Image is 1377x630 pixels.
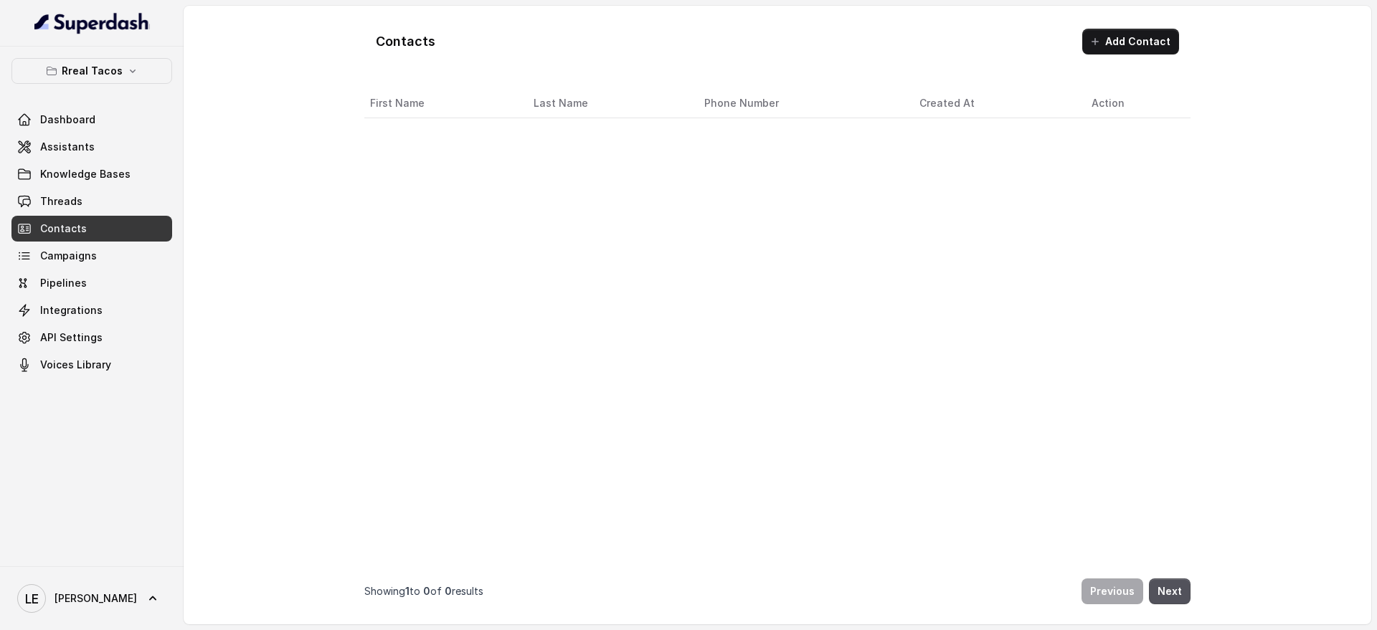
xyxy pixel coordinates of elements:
nav: Pagination [364,570,1191,613]
button: Rreal Tacos [11,58,172,84]
button: Previous [1082,578,1143,604]
a: Integrations [11,297,172,323]
th: First Name [364,89,522,118]
a: Dashboard [11,107,172,133]
h1: Contacts [376,30,435,53]
span: 0 [445,585,452,597]
a: Assistants [11,134,172,160]
span: [PERSON_NAME] [55,591,137,606]
img: light.svg [34,11,150,34]
a: Threads [11,188,172,214]
th: Last Name [522,89,693,118]
a: Campaigns [11,243,172,269]
button: Next [1149,578,1191,604]
text: LE [25,591,39,606]
button: Add Contact [1082,29,1179,54]
th: Created At [908,89,1080,118]
a: Knowledge Bases [11,161,172,187]
a: [PERSON_NAME] [11,578,172,619]
a: Contacts [11,216,172,242]
span: Knowledge Bases [40,167,131,181]
span: Pipelines [40,276,87,290]
th: Phone Number [693,89,908,118]
th: Action [1080,89,1191,118]
span: 0 [423,585,430,597]
p: Showing to of results [364,584,483,598]
a: API Settings [11,325,172,350]
span: 1 [405,585,410,597]
span: Dashboard [40,113,95,127]
a: Pipelines [11,270,172,296]
span: Contacts [40,221,87,236]
span: Assistants [40,140,95,154]
span: Threads [40,194,82,209]
span: API Settings [40,330,103,345]
span: Integrations [40,303,103,318]
p: Rreal Tacos [62,62,123,80]
a: Voices Library [11,352,172,378]
span: Campaigns [40,249,97,263]
span: Voices Library [40,358,111,372]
